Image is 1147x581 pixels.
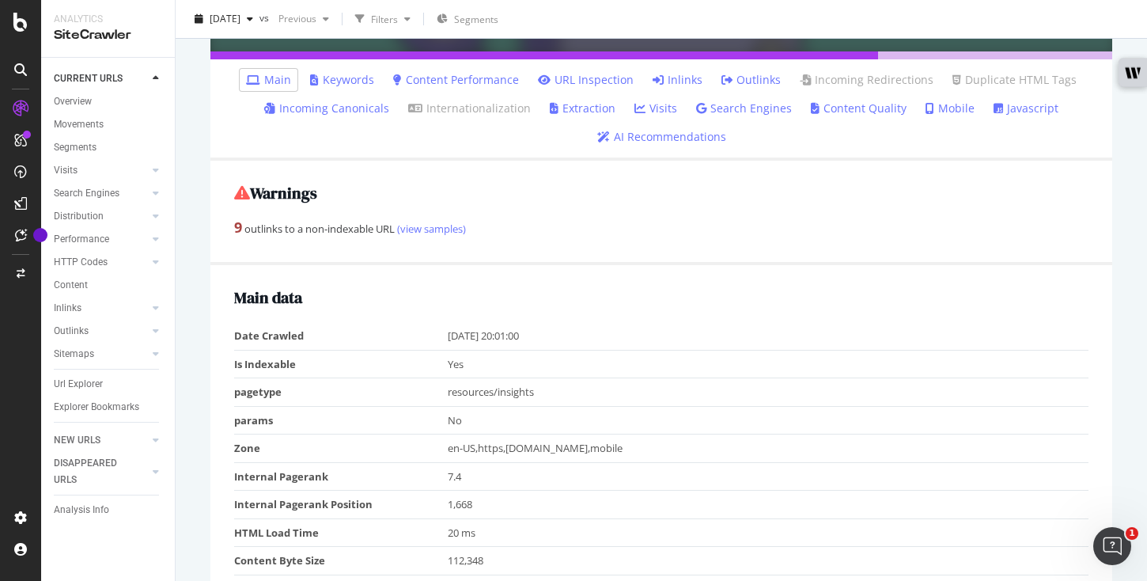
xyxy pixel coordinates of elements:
div: Filters [371,12,398,25]
div: NEW URLS [54,432,100,449]
a: AI Recommendations [597,129,726,145]
div: Analytics [54,13,162,26]
a: URL Inspection [538,72,634,88]
a: (view samples) [395,222,466,236]
div: DISAPPEARED URLS [54,455,134,488]
td: HTML Load Time [234,518,448,547]
td: 20 ms [448,518,1088,547]
a: Segments [54,139,164,156]
td: Internal Pagerank Position [234,491,448,519]
span: vs [259,10,272,24]
td: pagetype [234,378,448,407]
div: Overview [54,93,92,110]
a: HTTP Codes [54,254,148,271]
div: CURRENT URLS [54,70,123,87]
td: Yes [448,350,1088,378]
a: Javascript [994,101,1058,116]
a: Outlinks [721,72,781,88]
a: Internationalization [408,101,531,116]
a: Visits [634,101,677,116]
a: Search Engines [54,185,148,202]
a: CURRENT URLS [54,70,148,87]
a: NEW URLS [54,432,148,449]
a: Overview [54,93,164,110]
div: outlinks to a non-indexable URL [234,218,1088,238]
button: Filters [349,6,417,32]
a: Duplicate HTML Tags [952,72,1077,88]
td: Is Indexable [234,350,448,378]
div: Tooltip anchor [33,228,47,242]
a: Extraction [550,101,615,116]
a: Visits [54,162,148,179]
td: Zone [234,435,448,463]
a: Incoming Canonicals [264,101,389,116]
td: Date Crawled [234,322,448,350]
a: Content Quality [811,101,907,116]
div: Visits [54,162,78,179]
h2: Main data [234,289,1088,306]
a: Sitemaps [54,346,148,363]
h2: Warnings [234,184,1088,202]
a: Keywords [310,72,374,88]
td: en-US,https,[DOMAIN_NAME],mobile [448,435,1088,463]
div: Distribution [54,208,104,225]
div: HTTP Codes [54,254,108,271]
span: 2025 Sep. 19th [210,12,240,25]
div: Search Engines [54,185,119,202]
div: Url Explorer [54,376,103,393]
a: Main [246,72,291,88]
td: Internal Pagerank [234,462,448,491]
strong: 9 [234,218,242,237]
a: Explorer Bookmarks [54,399,164,416]
iframe: Intercom live chat [1093,527,1131,565]
td: params [234,406,448,435]
a: Url Explorer [54,376,164,393]
div: Segments [54,139,97,156]
div: Performance [54,231,109,248]
span: Segments [454,13,498,26]
button: Segments [430,6,505,32]
td: 1,668 [448,491,1088,519]
button: [DATE] [188,6,259,32]
td: 7.4 [448,462,1088,491]
td: [DATE] 20:01:00 [448,322,1088,350]
div: Explorer Bookmarks [54,399,139,416]
div: Movements [54,116,104,133]
div: SiteCrawler [54,26,162,44]
td: Content Byte Size [234,547,448,575]
a: Inlinks [653,72,702,88]
div: Analysis Info [54,502,109,518]
div: Outlinks [54,323,89,340]
div: Inlinks [54,300,81,317]
a: Mobile [926,101,975,116]
td: 112,348 [448,547,1088,575]
a: Outlinks [54,323,148,340]
span: Previous [272,12,316,25]
td: No [448,406,1088,435]
a: Inlinks [54,300,148,317]
a: Movements [54,116,164,133]
a: Content [54,277,164,294]
a: Content Performance [393,72,519,88]
a: Distribution [54,208,148,225]
a: Analysis Info [54,502,164,518]
a: Performance [54,231,148,248]
a: Search Engines [696,101,792,116]
td: resources/insights [448,378,1088,407]
button: Previous [272,6,335,32]
a: Incoming Redirections [800,72,933,88]
span: 1 [1126,527,1138,540]
a: DISAPPEARED URLS [54,455,148,488]
div: Content [54,277,88,294]
div: Sitemaps [54,346,94,363]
